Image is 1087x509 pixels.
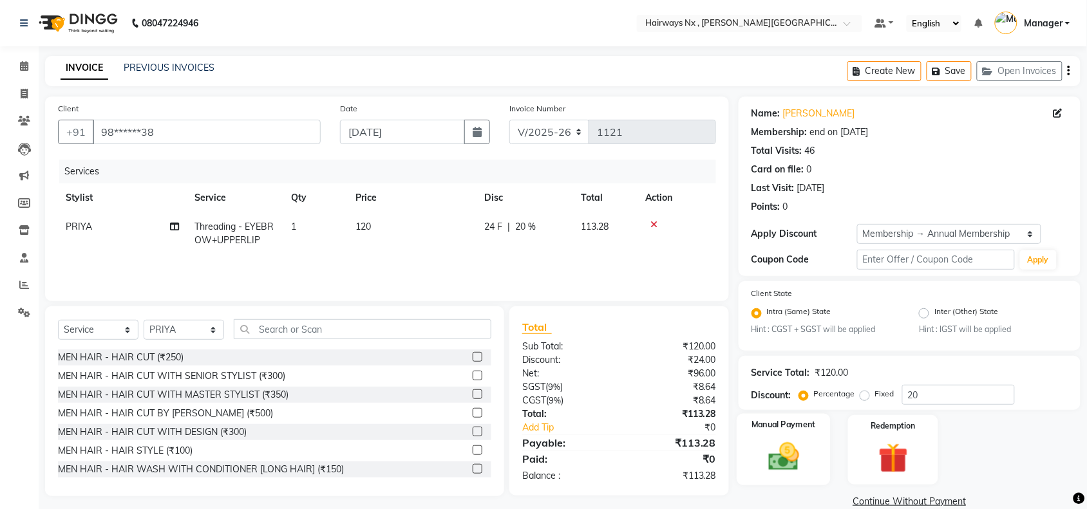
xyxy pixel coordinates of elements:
div: ( ) [513,394,619,407]
a: INVOICE [61,57,108,80]
span: | [507,220,510,234]
div: ₹24.00 [619,353,726,367]
div: ₹113.28 [619,407,726,421]
input: Enter Offer / Coupon Code [857,250,1015,270]
div: Payable: [513,435,619,450]
label: Invoice Number [509,103,565,115]
label: Client [58,103,79,115]
span: Threading - EYEBROW+UPPERLIP [194,221,274,246]
img: logo [33,5,121,41]
div: ₹8.64 [619,394,726,407]
a: PREVIOUS INVOICES [124,62,214,73]
span: 113.28 [581,221,609,232]
label: Client State [751,288,793,299]
div: MEN HAIR - HAIR CUT BY [PERSON_NAME] (₹500) [58,407,273,420]
div: Membership: [751,125,808,139]
span: 9% [549,395,561,405]
label: Intra (Same) State [767,306,831,321]
div: Coupon Code [751,253,857,266]
div: ₹113.28 [619,435,726,450]
a: Add Tip [513,421,637,434]
input: Search or Scan [234,319,491,339]
th: Service [187,183,283,212]
input: Search by Name/Mobile/Email/Code [93,120,321,144]
span: 9% [548,382,560,392]
th: Action [638,183,716,212]
span: Total [522,320,552,334]
span: 24 F [484,220,502,234]
div: 0 [807,163,812,176]
div: 0 [783,200,788,214]
div: Services [59,160,726,183]
label: Date [340,103,357,115]
th: Disc [477,183,573,212]
span: SGST [522,381,545,393]
span: 120 [355,221,371,232]
div: Balance : [513,469,619,483]
div: ₹120.00 [815,366,849,380]
th: Price [348,183,477,212]
div: ₹113.28 [619,469,726,483]
div: ₹96.00 [619,367,726,380]
span: 20 % [515,220,536,234]
b: 08047224946 [142,5,198,41]
div: ₹120.00 [619,340,726,353]
span: CGST [522,394,546,406]
div: ₹0 [637,421,726,434]
small: Hint : CGST + SGST will be applied [751,324,900,335]
th: Qty [283,183,348,212]
a: Continue Without Payment [741,495,1078,508]
div: MEN HAIR - HAIR CUT (₹250) [58,351,184,364]
label: Fixed [875,388,894,400]
div: MEN HAIR - HAIR CUT WITH MASTER STYLIST (₹350) [58,388,288,402]
div: Sub Total: [513,340,619,353]
div: [DATE] [797,181,825,195]
img: Manager [995,12,1017,34]
label: Manual Payment [751,420,816,432]
div: Paid: [513,451,619,467]
div: MEN HAIR - HAIR CUT WITH SENIOR STYLIST (₹300) [58,369,285,383]
label: Redemption [871,420,916,432]
div: MEN HAIR - HAIR CUT WITH DESIGN (₹300) [58,425,247,439]
button: Apply [1020,250,1057,270]
div: Last Visit: [751,181,795,195]
div: Points: [751,200,780,214]
div: ( ) [513,380,619,394]
div: Net: [513,367,619,380]
span: Manager [1024,17,1063,30]
img: _cash.svg [759,440,809,475]
label: Inter (Other) State [934,306,998,321]
th: Stylist [58,183,187,212]
a: [PERSON_NAME] [783,107,855,120]
div: MEN HAIR - HAIR WASH WITH CONDITIONER [LONG HAIR] (₹150) [58,463,344,476]
small: Hint : IGST will be applied [919,324,1067,335]
span: 1 [291,221,296,232]
th: Total [573,183,638,212]
div: Discount: [751,389,791,402]
div: ₹8.64 [619,380,726,394]
button: +91 [58,120,94,144]
button: Open Invoices [977,61,1063,81]
button: Create New [847,61,922,81]
div: 46 [805,144,815,158]
div: ₹0 [619,451,726,467]
div: Card on file: [751,163,804,176]
div: Discount: [513,353,619,367]
div: end on [DATE] [810,125,869,139]
span: PRIYA [66,221,92,232]
div: Total Visits: [751,144,802,158]
div: Apply Discount [751,227,857,241]
div: Name: [751,107,780,120]
button: Save [927,61,972,81]
div: Total: [513,407,619,421]
label: Percentage [814,388,855,400]
div: Service Total: [751,366,810,380]
img: _gift.svg [869,440,918,476]
div: MEN HAIR - HAIR STYLE (₹100) [58,444,193,458]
